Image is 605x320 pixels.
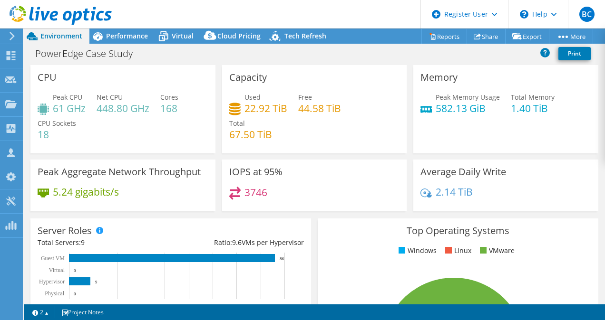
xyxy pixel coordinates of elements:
[38,72,57,83] h3: CPU
[478,245,515,256] li: VMware
[45,290,64,297] text: Physical
[160,93,178,102] span: Cores
[53,187,119,197] h4: 5.24 gigabits/s
[467,29,506,44] a: Share
[40,31,82,40] span: Environment
[38,129,76,140] h4: 18
[31,48,147,59] h1: PowerEdge Case Study
[520,10,528,19] svg: \n
[511,93,555,102] span: Total Memory
[280,256,284,261] text: 86
[97,93,123,102] span: Net CPU
[171,237,304,248] div: Ratio: VMs per Hypervisor
[436,93,500,102] span: Peak Memory Usage
[505,29,549,44] a: Export
[298,103,341,113] h4: 44.58 TiB
[244,93,261,102] span: Used
[244,187,267,198] h4: 3746
[436,103,500,113] h4: 582.13 GiB
[229,167,283,177] h3: IOPS at 95%
[106,31,148,40] span: Performance
[81,238,85,247] span: 9
[421,29,467,44] a: Reports
[229,119,245,128] span: Total
[229,129,272,140] h4: 67.50 TiB
[41,255,65,262] text: Guest VM
[549,29,593,44] a: More
[244,103,287,113] h4: 22.92 TiB
[97,103,149,113] h4: 448.80 GHz
[396,245,437,256] li: Windows
[558,47,591,60] a: Print
[579,7,595,22] span: BC
[49,267,65,273] text: Virtual
[232,238,242,247] span: 9.6
[38,226,92,236] h3: Server Roles
[420,72,458,83] h3: Memory
[284,31,326,40] span: Tech Refresh
[511,103,555,113] h4: 1.40 TiB
[53,93,82,102] span: Peak CPU
[420,167,506,177] h3: Average Daily Write
[160,103,178,113] h4: 168
[172,31,194,40] span: Virtual
[436,187,473,197] h4: 2.14 TiB
[55,306,110,318] a: Project Notes
[217,31,261,40] span: Cloud Pricing
[298,93,312,102] span: Free
[38,237,171,248] div: Total Servers:
[38,167,201,177] h3: Peak Aggregate Network Throughput
[74,268,76,273] text: 0
[53,103,86,113] h4: 61 GHz
[39,278,65,285] text: Hypervisor
[38,119,76,128] span: CPU Sockets
[95,280,98,284] text: 9
[26,306,55,318] a: 2
[74,292,76,296] text: 0
[443,245,471,256] li: Linux
[325,226,591,236] h3: Top Operating Systems
[229,72,267,83] h3: Capacity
